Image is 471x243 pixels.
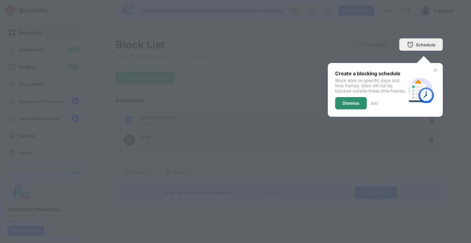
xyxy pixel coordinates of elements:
[406,75,435,105] img: schedule.svg
[370,101,378,106] div: 3 of 3
[343,101,359,106] div: Dismiss
[433,68,438,73] img: x-button.svg
[335,70,406,76] div: Create a blocking schedule
[416,42,435,47] div: Schedule
[335,78,406,93] div: Block sites on specific days and time frames. Sites will not be blocked outside these time frames.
